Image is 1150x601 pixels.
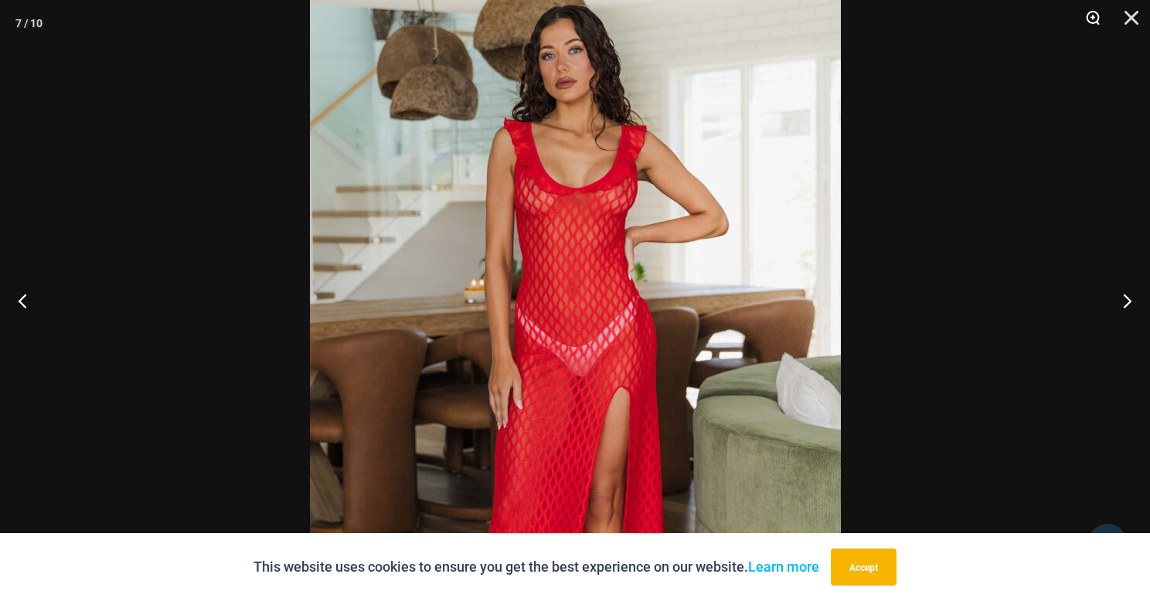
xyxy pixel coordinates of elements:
div: 7 / 10 [15,12,43,35]
button: Next [1092,262,1150,339]
button: Accept [831,548,897,586]
p: This website uses cookies to ensure you get the best experience on our website. [253,555,819,579]
a: Learn more [748,559,819,575]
